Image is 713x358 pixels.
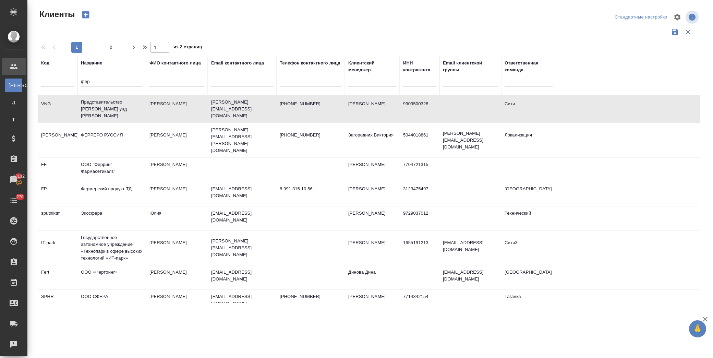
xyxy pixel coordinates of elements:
[38,97,77,121] td: VNG
[669,9,686,25] span: Настроить таблицу
[400,182,439,206] td: 3123475497
[501,290,556,314] td: Таганка
[280,100,341,107] p: [PHONE_NUMBER]
[5,96,22,109] a: Д
[400,158,439,182] td: 7704721315
[146,182,208,206] td: [PERSON_NAME]
[211,60,264,67] div: Email контактного лица
[681,25,694,38] button: Сбросить фильтры
[146,158,208,182] td: [PERSON_NAME]
[211,186,273,199] p: [EMAIL_ADDRESS][DOMAIN_NAME]
[9,116,19,123] span: Т
[345,97,400,121] td: [PERSON_NAME]
[439,236,501,260] td: [EMAIL_ADDRESS][DOMAIN_NAME]
[668,25,681,38] button: Сохранить фильтры
[38,182,77,206] td: FP
[400,236,439,260] td: 1655191213
[106,42,117,53] button: 2
[501,265,556,289] td: [GEOGRAPHIC_DATA]
[439,127,501,154] td: [PERSON_NAME][EMAIL_ADDRESS][DOMAIN_NAME]
[77,9,94,21] button: Создать
[5,113,22,127] a: Т
[345,265,400,289] td: Динова Дина
[38,236,77,260] td: IT-park
[501,97,556,121] td: Сити
[77,182,146,206] td: Фермерский продукт ТД
[77,128,146,152] td: ФЕРРЕРО РУССИЯ
[38,128,77,152] td: [PERSON_NAME]
[211,238,273,258] p: [PERSON_NAME][EMAIL_ADDRESS][DOMAIN_NAME]
[345,206,400,230] td: [PERSON_NAME]
[613,12,669,23] div: split button
[173,43,202,53] span: из 2 страниц
[280,60,340,67] div: Телефон контактного лица
[12,193,28,200] span: 270
[280,186,341,192] p: 8 991 315 10 56
[77,290,146,314] td: ООО СФЕРА
[146,206,208,230] td: Юлия
[146,128,208,152] td: [PERSON_NAME]
[77,231,146,265] td: Государственное автономное учреждение «Технопарк в сфере высоких технологий «ИТ-парк»
[403,60,436,73] div: ИНН контрагента
[211,127,273,154] p: [PERSON_NAME][EMAIL_ADDRESS][PERSON_NAME][DOMAIN_NAME]
[501,206,556,230] td: Технический
[345,128,400,152] td: Загородних Виктория
[5,79,22,92] a: [PERSON_NAME]
[439,265,501,289] td: [EMAIL_ADDRESS][DOMAIN_NAME]
[692,322,703,336] span: 🙏
[77,265,146,289] td: ООО «Фертоинг»
[77,95,146,123] td: Представительство [PERSON_NAME] унд [PERSON_NAME]
[146,265,208,289] td: [PERSON_NAME]
[400,128,439,152] td: 5044018861
[38,206,77,230] td: sputniktm
[211,210,273,224] p: [EMAIL_ADDRESS][DOMAIN_NAME]
[81,60,102,67] div: Название
[400,97,439,121] td: 9909500328
[106,44,117,51] span: 2
[41,60,49,67] div: Код
[400,290,439,314] td: 7714342154
[77,158,146,182] td: ООО "Ферринг Фармасетикалз"
[501,182,556,206] td: [GEOGRAPHIC_DATA]
[211,293,273,307] p: [EMAIL_ADDRESS][DOMAIN_NAME]
[280,293,341,300] p: [PHONE_NUMBER]
[501,128,556,152] td: Локализация
[689,320,706,337] button: 🙏
[38,290,77,314] td: SPHR
[38,265,77,289] td: Fert
[348,60,396,73] div: Клиентский менеджер
[2,171,26,188] a: 13132
[146,97,208,121] td: [PERSON_NAME]
[77,206,146,230] td: Экосфера
[443,60,498,73] div: Email клиентской группы
[345,290,400,314] td: [PERSON_NAME]
[211,99,273,119] p: [PERSON_NAME][EMAIL_ADDRESS][DOMAIN_NAME]
[146,236,208,260] td: [PERSON_NAME]
[280,132,341,139] p: [PHONE_NUMBER]
[505,60,553,73] div: Ответственная команда
[9,82,19,89] span: [PERSON_NAME]
[686,11,700,24] span: Посмотреть информацию
[345,182,400,206] td: [PERSON_NAME]
[211,269,273,283] p: [EMAIL_ADDRESS][DOMAIN_NAME]
[2,192,26,209] a: 270
[9,173,29,180] span: 13132
[38,9,75,20] span: Клиенты
[9,99,19,106] span: Д
[345,158,400,182] td: [PERSON_NAME]
[146,290,208,314] td: [PERSON_NAME]
[149,60,201,67] div: ФИО контактного лица
[400,206,439,230] td: 9729037012
[501,236,556,260] td: Сити3
[345,236,400,260] td: [PERSON_NAME]
[38,158,77,182] td: FF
